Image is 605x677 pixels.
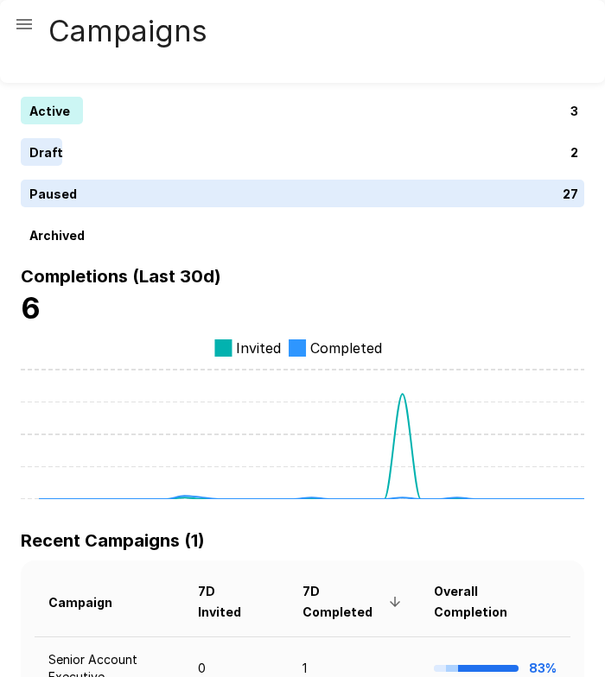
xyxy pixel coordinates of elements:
[21,266,221,287] b: Completions (Last 30d)
[21,290,41,326] b: 6
[563,185,578,203] p: 27
[48,13,207,49] h4: Campaigns
[48,592,135,613] span: Campaign
[570,143,578,161] p: 2
[302,581,406,623] span: 7D Completed
[570,102,578,120] p: 3
[434,581,557,623] span: Overall Completion
[529,661,557,675] b: 83%
[198,581,275,623] span: 7D Invited
[21,530,205,551] b: Recent Campaigns (1)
